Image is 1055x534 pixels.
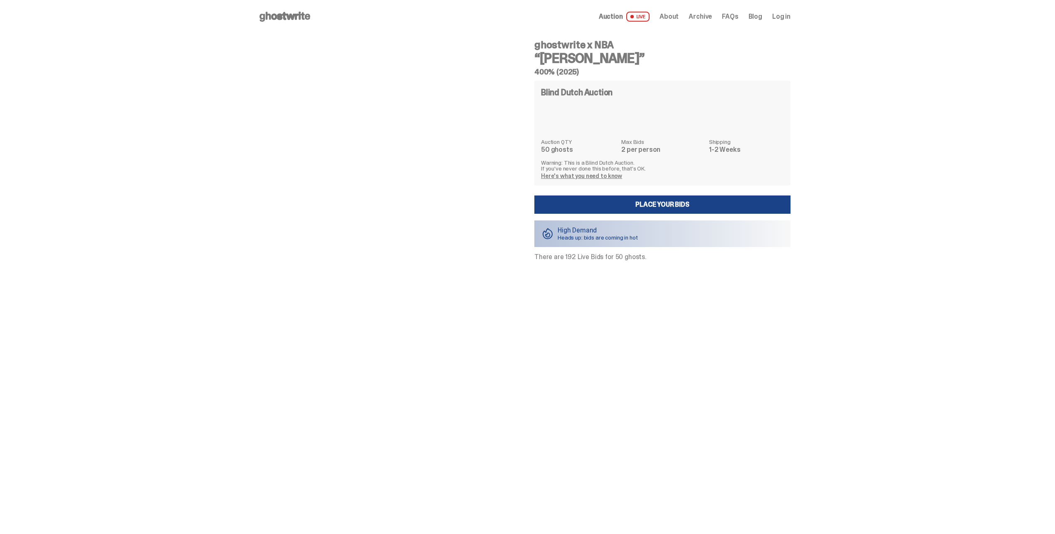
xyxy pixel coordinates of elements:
a: Place your Bids [534,195,791,214]
dd: 50 ghosts [541,146,616,153]
a: Blog [749,13,762,20]
h5: 400% (2025) [534,68,791,76]
p: There are 192 Live Bids for 50 ghosts. [534,254,791,260]
p: Heads up: bids are coming in hot [558,235,638,240]
p: Warning: This is a Blind Dutch Auction. If you’ve never done this before, that’s OK. [541,160,784,171]
dt: Auction QTY [541,139,616,145]
dt: Shipping [709,139,784,145]
p: High Demand [558,227,638,234]
dt: Max Bids [621,139,704,145]
a: Auction LIVE [599,12,650,22]
span: LIVE [626,12,650,22]
span: Auction [599,13,623,20]
a: Archive [689,13,712,20]
h3: “[PERSON_NAME]” [534,52,791,65]
a: About [660,13,679,20]
dd: 2 per person [621,146,704,153]
dd: 1-2 Weeks [709,146,784,153]
a: Log in [772,13,791,20]
h4: Blind Dutch Auction [541,88,613,96]
a: FAQs [722,13,738,20]
h4: ghostwrite x NBA [534,40,791,50]
a: Here's what you need to know [541,172,622,180]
